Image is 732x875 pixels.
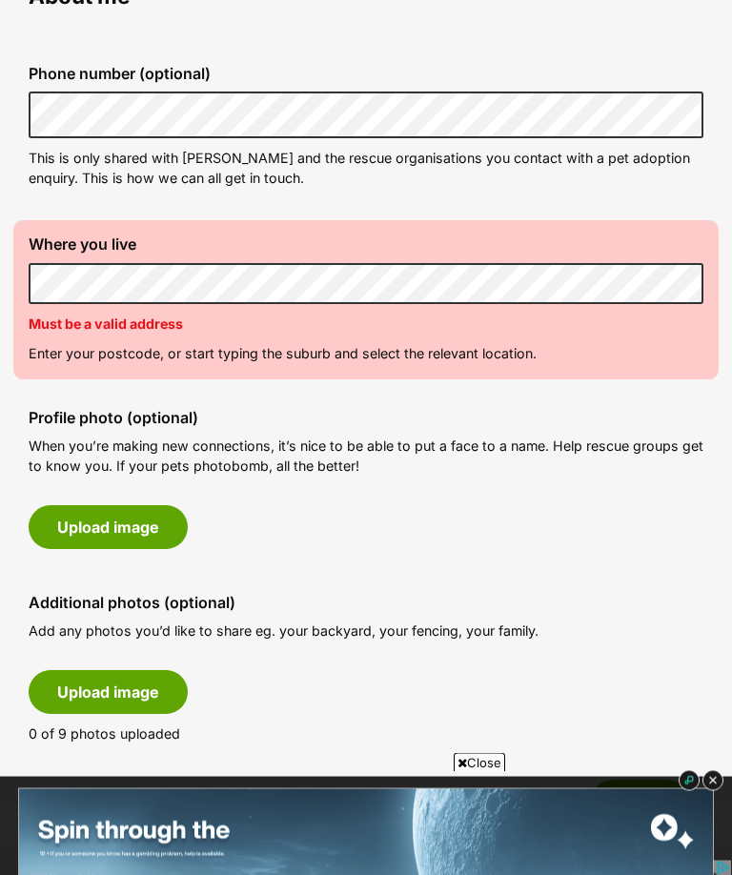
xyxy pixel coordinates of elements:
[29,344,703,364] p: Enter your postcode, or start typing the suburb and select the relevant location.
[29,149,703,190] p: This is only shared with [PERSON_NAME] and the rescue organisations you contact with a pet adopti...
[702,770,723,791] img: close_dark.svg
[29,724,703,744] p: 0 of 9 photos uploaded
[454,753,505,772] span: Close
[29,315,703,335] p: Must be a valid address
[679,770,700,791] img: info_dark.svg
[29,66,703,83] label: Phone number (optional)
[29,236,703,254] label: Where you live
[29,595,703,612] label: Additional photos (optional)
[29,621,703,641] p: Add any photos you’d like to share eg. your backyard, your fencing, your family.
[29,410,703,427] label: Profile photo (optional)
[29,671,188,715] button: Upload image
[29,437,703,478] p: When you’re making new connections, it’s nice to be able to put a face to a name. Help rescue gro...
[29,506,188,550] button: Upload image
